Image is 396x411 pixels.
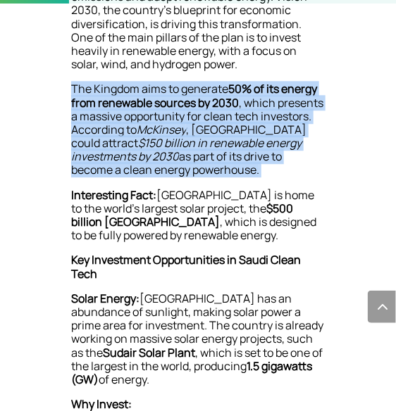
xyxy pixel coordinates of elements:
iframe: Chat Widget [326,343,396,411]
span: Key Investment Opportunities in Saudi Clean Tech [71,252,301,281]
span: $150 billion in renewable energy investments by 2030 [71,135,302,164]
span: of energy. [99,372,149,387]
span: McKinsey [137,122,186,137]
span: , which presents a massive opportunity for clean tech investors. According to [71,95,323,137]
span: The Kingdom aims to generate [71,81,228,96]
span: Solar Energy: [71,291,140,306]
span: [GEOGRAPHIC_DATA] is home to the world’s largest solar project, the [71,187,314,216]
span: 50% of its energy from renewable sources by 2030 [71,81,317,110]
span: , which is set to be one of the largest in the world, producing [71,345,323,374]
span: Sudair Solar Plant [103,345,195,360]
span: as part of its drive to become a clean energy powerhouse. [71,148,282,177]
span: , [GEOGRAPHIC_DATA] could attract [71,122,307,151]
span: $500 billion [GEOGRAPHIC_DATA] [71,201,293,229]
span: 1.5 gigawatts (GW) [71,358,312,387]
span: , which is designed to be fully powered by renewable energy. [71,214,316,243]
span: Interesting Fact: [71,187,156,203]
span: [GEOGRAPHIC_DATA] has an abundance of sunlight, making solar power a prime area for investment. T... [71,291,323,360]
